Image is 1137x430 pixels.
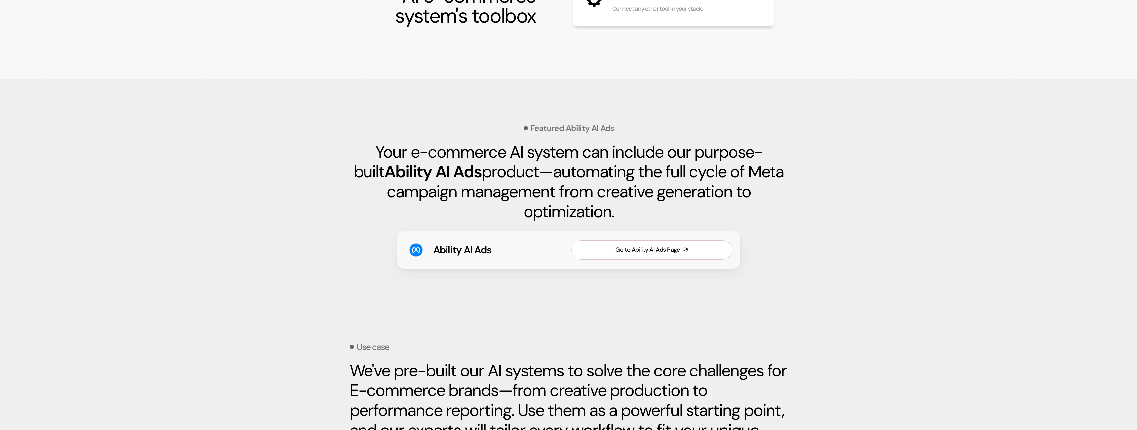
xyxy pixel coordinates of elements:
[530,124,614,132] p: Featured Ability AI Ads
[384,161,482,183] span: Ability AI Ads
[615,246,680,254] div: Go to Ability AI Ads Page
[357,343,389,351] p: Use case
[433,243,509,257] h3: Ability AI Ads
[350,142,788,222] h2: Your e-commerce AI system can include our purpose-built product—automating the full cycle of Meta...
[571,240,732,259] a: Go to Ability AI Ads Page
